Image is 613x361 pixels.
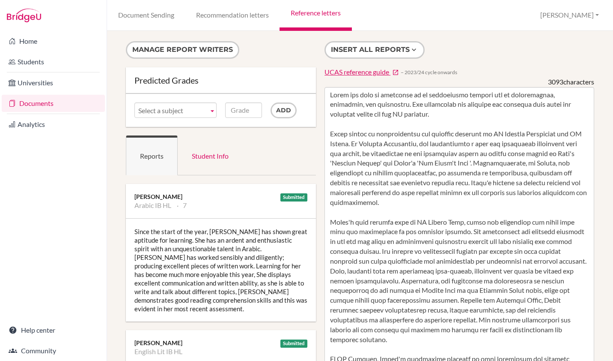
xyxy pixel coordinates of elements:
[548,78,563,86] span: 3093
[2,322,105,339] a: Help center
[280,193,308,202] div: Submitted
[134,76,307,84] div: Predicted Grades
[280,340,308,348] div: Submitted
[178,135,243,175] a: Student Info
[134,347,182,356] li: English Lit IB HL
[2,116,105,133] a: Analytics
[2,95,105,112] a: Documents
[536,7,603,23] button: [PERSON_NAME]
[134,201,171,210] li: Arabic IB HL
[225,102,262,118] input: Grade
[324,67,399,77] a: UCAS reference guide
[7,9,41,22] img: Bridge-U
[177,201,187,210] li: 7
[134,193,307,201] div: [PERSON_NAME]
[2,53,105,70] a: Students
[2,33,105,50] a: Home
[324,68,389,76] span: UCAS reference guide
[2,74,105,91] a: Universities
[126,135,178,175] a: Reports
[401,69,457,76] span: − 2023/24 cycle onwards
[548,77,594,87] div: characters
[324,41,425,59] button: Insert all reports
[138,103,205,118] span: Select a subject
[271,102,297,118] input: Add
[126,219,316,322] div: Since the start of the year, [PERSON_NAME] has shown great aptitude for learning. She has an arde...
[2,342,105,359] a: Community
[134,339,307,347] div: [PERSON_NAME]
[126,41,239,59] button: Manage report writers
